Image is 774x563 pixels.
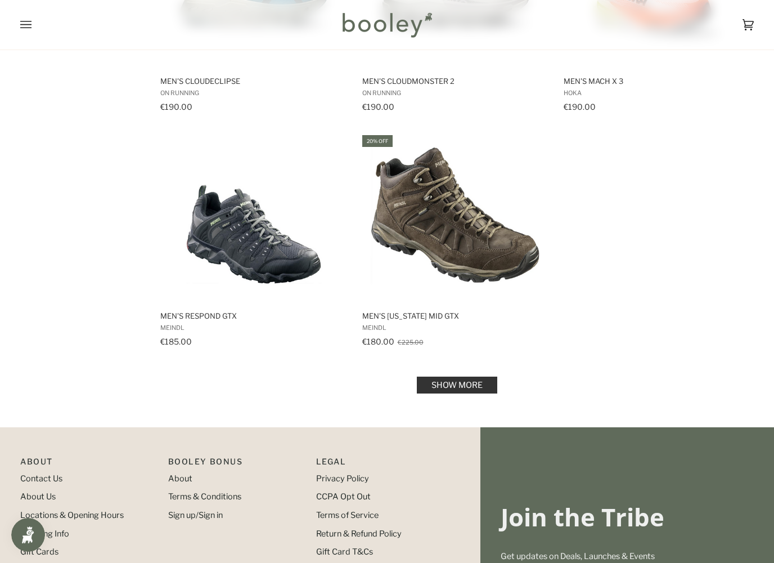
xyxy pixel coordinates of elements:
[564,89,750,97] span: Hoka
[168,473,192,484] a: About
[316,491,371,502] a: CCPA Opt Out
[160,380,754,390] div: Pagination
[501,551,754,563] p: Get updates on Deals, Launches & Events
[316,455,453,473] p: Pipeline_Footer Sub
[362,89,548,97] span: On Running
[168,510,223,520] a: Sign up/Sign in
[168,455,305,473] p: Booley Bonus
[362,135,393,147] div: 20% off
[316,547,373,557] a: Gift Card T&Cs
[169,133,338,302] img: Men's Respond GTX Anthracite / Lemon - Booley Galway
[361,133,550,350] a: Men's Nebraska Mid GTX
[316,510,379,520] a: Terms of Service
[362,76,548,86] span: Men's Cloudmonster 2
[362,324,548,332] span: Meindl
[160,324,346,332] span: Meindl
[337,8,436,41] img: Booley
[417,377,497,394] a: Show more
[159,133,348,350] a: Men's Respond GTX
[11,518,45,552] iframe: Button to open loyalty program pop-up
[160,311,346,321] span: Men's Respond GTX
[316,529,402,539] a: Return & Refund Policy
[362,311,548,321] span: Men's [US_STATE] Mid GTX
[160,102,192,111] span: €190.00
[20,455,157,473] p: Pipeline_Footer Main
[398,338,424,346] span: €225.00
[20,547,58,557] a: Gift Cards
[160,89,346,97] span: On Running
[564,102,596,111] span: €190.00
[20,510,124,520] a: Locations & Opening Hours
[362,102,394,111] span: €190.00
[168,491,241,502] a: Terms & Conditions
[362,337,394,346] span: €180.00
[160,76,346,86] span: Men's Cloudeclipse
[20,473,62,484] a: Contact Us
[501,502,754,533] h3: Join the Tribe
[160,337,192,346] span: €185.00
[564,76,750,86] span: Men's Mach X 3
[371,133,539,302] img: Men's Nebraska Mid GTX Mahogany - booley Galway
[316,473,369,484] a: Privacy Policy
[20,491,56,502] a: About Us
